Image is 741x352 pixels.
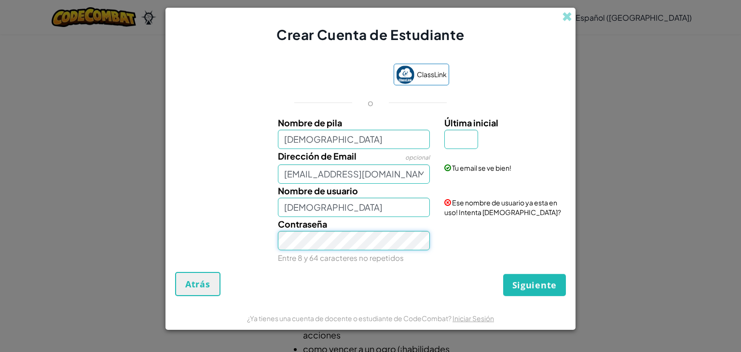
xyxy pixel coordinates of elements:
[512,279,557,291] span: Siguiente
[185,278,210,290] span: Atrás
[396,66,414,84] img: classlink-logo-small.png
[175,272,220,296] button: Atrás
[247,314,453,323] span: ¿Ya tienes una cuenta de docente o estudiante de CodeCombat?
[278,185,358,196] span: Nombre de usuario
[417,68,447,81] span: ClassLink
[444,117,498,128] span: Última inicial
[278,150,357,162] span: Dirección de Email
[452,163,511,172] span: Tu email se ve bien!
[368,97,373,108] p: o
[278,117,342,128] span: Nombre de pila
[288,65,389,86] iframe: Botón de Acceder con Google
[278,218,327,230] span: Contraseña
[503,274,566,296] button: Siguiente
[405,154,430,161] span: opcional
[453,314,494,323] a: Iniciar Sesión
[276,26,465,43] span: Crear Cuenta de Estudiante
[278,253,404,262] small: Entre 8 y 64 caracteres no repetidos
[444,198,561,217] span: Ese nombre de usuario ya esta en uso! Intenta [DEMOGRAPHIC_DATA]?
